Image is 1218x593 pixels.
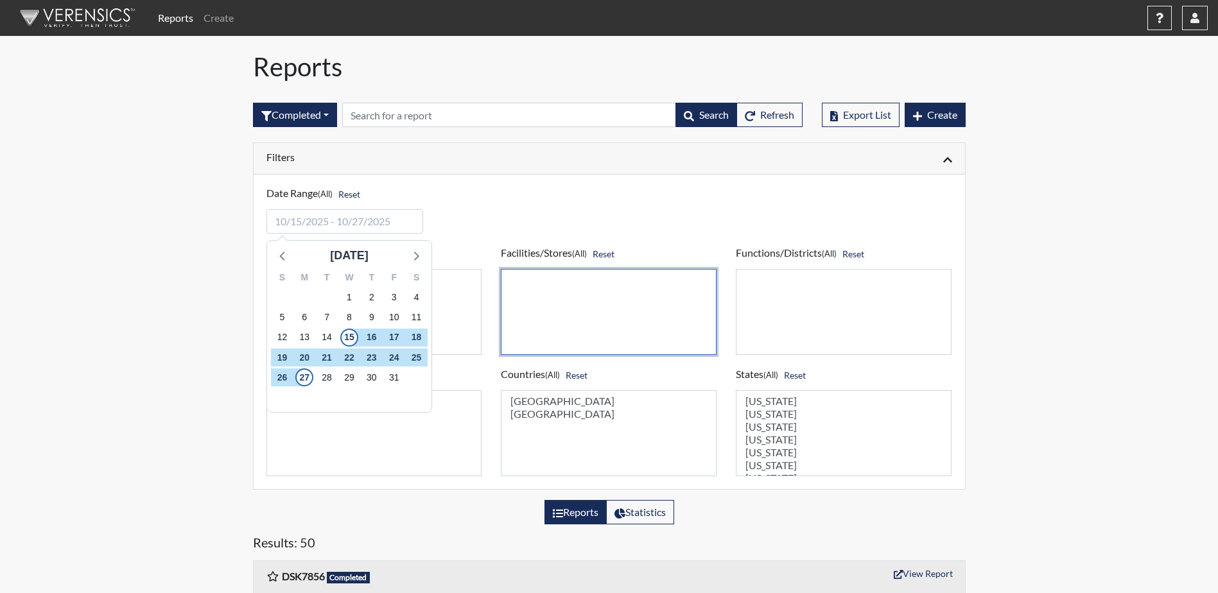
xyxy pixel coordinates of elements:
[744,459,943,472] option: [US_STATE]
[385,289,403,307] span: Friday, October 3, 2025
[295,309,313,327] span: Monday, October 6, 2025
[327,572,370,583] span: Completed
[340,309,358,327] span: Wednesday, October 8, 2025
[295,329,313,347] span: Monday, October 13, 2025
[837,244,870,264] button: Reset
[253,51,966,82] h1: Reports
[340,329,358,347] span: Wednesday, October 15, 2025
[822,248,837,259] small: (All)
[153,5,198,31] a: Reports
[736,244,952,264] h6: Functions/Districts
[362,329,380,347] span: Thursday, October 16, 2025
[385,309,403,327] span: Friday, October 10, 2025
[198,5,239,31] a: Create
[383,268,405,288] div: F
[587,244,620,264] button: Reset
[744,433,943,446] option: [US_STATE]
[362,289,380,307] span: Thursday, October 2, 2025
[273,348,291,366] span: Sunday, October 19, 2025
[509,395,708,408] option: [GEOGRAPHIC_DATA]
[340,289,358,307] span: Wednesday, October 1, 2025
[822,103,900,127] button: Export List
[318,189,333,199] small: (All)
[888,563,959,583] button: View Report
[253,103,337,127] button: Completed
[273,368,291,386] span: Sunday, October 26, 2025
[744,472,943,485] option: [US_STATE]
[763,370,778,380] small: (All)
[572,248,587,259] small: (All)
[318,348,336,366] span: Tuesday, October 21, 2025
[253,535,966,555] h5: Results: 50
[736,365,952,385] h6: States
[333,184,366,204] button: Reset
[606,500,674,524] label: View statistics about completed interviews
[544,500,607,524] label: View the list of reports
[405,268,428,288] div: S
[407,329,425,347] span: Saturday, October 18, 2025
[340,368,358,386] span: Wednesday, October 29, 2025
[340,348,358,366] span: Wednesday, October 22, 2025
[318,309,336,327] span: Tuesday, October 7, 2025
[266,209,424,234] input: Filter by a date range
[501,244,717,264] h6: Facilities/Stores
[295,368,313,386] span: Monday, October 27, 2025
[257,151,962,166] div: Click to expand/collapse filters
[385,348,403,366] span: Friday, October 24, 2025
[293,268,315,288] div: M
[545,370,560,380] small: (All)
[760,108,794,121] span: Refresh
[266,184,424,204] h6: Date Range
[273,329,291,347] span: Sunday, October 12, 2025
[360,268,383,288] div: T
[509,408,708,420] option: [GEOGRAPHIC_DATA]
[253,103,337,127] div: Filter by interview status
[318,368,336,386] span: Tuesday, October 28, 2025
[325,247,374,264] div: [DATE]
[843,108,891,121] span: Export List
[778,365,812,385] button: Reset
[362,348,380,366] span: Thursday, October 23, 2025
[362,309,380,327] span: Thursday, October 9, 2025
[271,268,293,288] div: S
[407,348,425,366] span: Saturday, October 25, 2025
[315,268,338,288] div: T
[385,329,403,347] span: Friday, October 17, 2025
[675,103,737,127] button: Search
[295,348,313,366] span: Monday, October 20, 2025
[385,368,403,386] span: Friday, October 31, 2025
[362,368,380,386] span: Thursday, October 30, 2025
[744,446,943,459] option: [US_STATE]
[266,151,600,163] h6: Filters
[744,395,943,408] option: [US_STATE]
[744,420,943,433] option: [US_STATE]
[744,408,943,420] option: [US_STATE]
[273,309,291,327] span: Sunday, October 5, 2025
[318,329,336,347] span: Tuesday, October 14, 2025
[342,103,676,127] input: Search by Registration ID, Interview Number, or Investigation Name.
[927,108,957,121] span: Create
[501,365,717,385] h6: Countries
[905,103,966,127] button: Create
[338,268,360,288] div: W
[560,365,593,385] button: Reset
[407,309,425,327] span: Saturday, October 11, 2025
[282,570,325,582] b: DSK7856
[407,289,425,307] span: Saturday, October 4, 2025
[699,108,729,121] span: Search
[736,103,803,127] button: Refresh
